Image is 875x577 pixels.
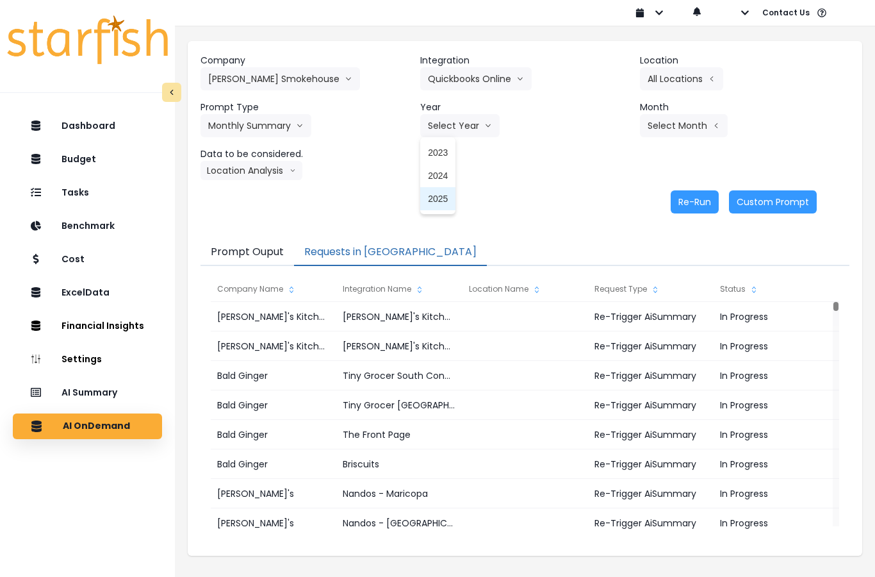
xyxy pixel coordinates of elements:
[211,361,336,390] div: Bald Ginger
[462,276,587,302] div: Location Name
[200,147,410,161] header: Data to be considered.
[336,361,461,390] div: Tiny Grocer South Congress
[420,54,630,67] header: Integration
[588,420,713,449] div: Re-Trigger AiSummary
[714,508,838,538] div: In Progress
[211,276,336,302] div: Company Name
[420,137,455,214] ul: Select Yeararrow down line
[290,164,296,177] svg: arrow down line
[61,287,110,298] p: ExcelData
[428,169,448,182] span: 2024
[588,302,713,331] div: Re-Trigger AiSummary
[640,114,728,137] button: Select Montharrow left line
[336,302,461,331] div: [PERSON_NAME]'s Kitchenette QBO
[640,54,849,67] header: Location
[211,420,336,449] div: Bald Ginger
[336,276,461,302] div: Integration Name
[428,146,448,159] span: 2023
[200,54,410,67] header: Company
[61,187,89,198] p: Tasks
[61,154,96,165] p: Budget
[200,239,294,266] button: Prompt Ouput
[336,390,461,420] div: Tiny Grocer [GEOGRAPHIC_DATA]
[420,67,532,90] button: Quickbooks Onlinearrow down line
[13,213,162,239] button: Benchmark
[61,254,85,265] p: Cost
[336,479,461,508] div: Nandos - Maricopa
[13,247,162,272] button: Cost
[13,380,162,406] button: AI Summary
[640,101,849,114] header: Month
[13,347,162,372] button: Settings
[336,508,461,538] div: Nandos - [GEOGRAPHIC_DATA]
[588,449,713,479] div: Re-Trigger AiSummary
[708,72,716,85] svg: arrow left line
[13,314,162,339] button: Financial Insights
[296,119,304,132] svg: arrow down line
[532,285,542,295] svg: sort
[714,479,838,508] div: In Progress
[714,361,838,390] div: In Progress
[516,72,524,85] svg: arrow down line
[211,508,336,538] div: [PERSON_NAME]'s
[729,190,817,213] button: Custom Prompt
[714,331,838,361] div: In Progress
[414,285,425,295] svg: sort
[640,67,723,90] button: All Locationsarrow left line
[484,119,492,132] svg: arrow down line
[336,449,461,479] div: Briscuits
[714,276,838,302] div: Status
[588,331,713,361] div: Re-Trigger AiSummary
[714,449,838,479] div: In Progress
[200,114,311,137] button: Monthly Summaryarrow down line
[420,101,630,114] header: Year
[428,192,448,205] span: 2025
[345,72,352,85] svg: arrow down line
[13,414,162,439] button: AI OnDemand
[63,421,130,432] p: AI OnDemand
[61,121,115,131] p: Dashboard
[420,114,500,137] button: Select Yeararrow down line
[588,508,713,538] div: Re-Trigger AiSummary
[211,479,336,508] div: [PERSON_NAME]'s
[200,67,360,90] button: [PERSON_NAME] Smokehousearrow down line
[714,302,838,331] div: In Progress
[200,161,302,180] button: Location Analysisarrow down line
[714,420,838,449] div: In Progress
[211,331,336,361] div: [PERSON_NAME]'s Kitchenette
[588,276,713,302] div: Request Type
[749,285,759,295] svg: sort
[200,101,410,114] header: Prompt Type
[13,180,162,206] button: Tasks
[294,239,487,266] button: Requests in [GEOGRAPHIC_DATA]
[13,280,162,306] button: ExcelData
[588,361,713,390] div: Re-Trigger AiSummary
[650,285,660,295] svg: sort
[61,387,117,398] p: AI Summary
[712,119,720,132] svg: arrow left line
[286,285,297,295] svg: sort
[13,113,162,139] button: Dashboard
[671,190,719,213] button: Re-Run
[211,302,336,331] div: [PERSON_NAME]'s Kitchenette
[211,449,336,479] div: Bald Ginger
[336,420,461,449] div: The Front Page
[61,221,115,231] p: Benchmark
[13,147,162,172] button: Budget
[588,390,713,420] div: Re-Trigger AiSummary
[588,479,713,508] div: Re-Trigger AiSummary
[714,390,838,420] div: In Progress
[211,390,336,420] div: Bald Ginger
[336,331,461,361] div: [PERSON_NAME]'s Kitchenette QBO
